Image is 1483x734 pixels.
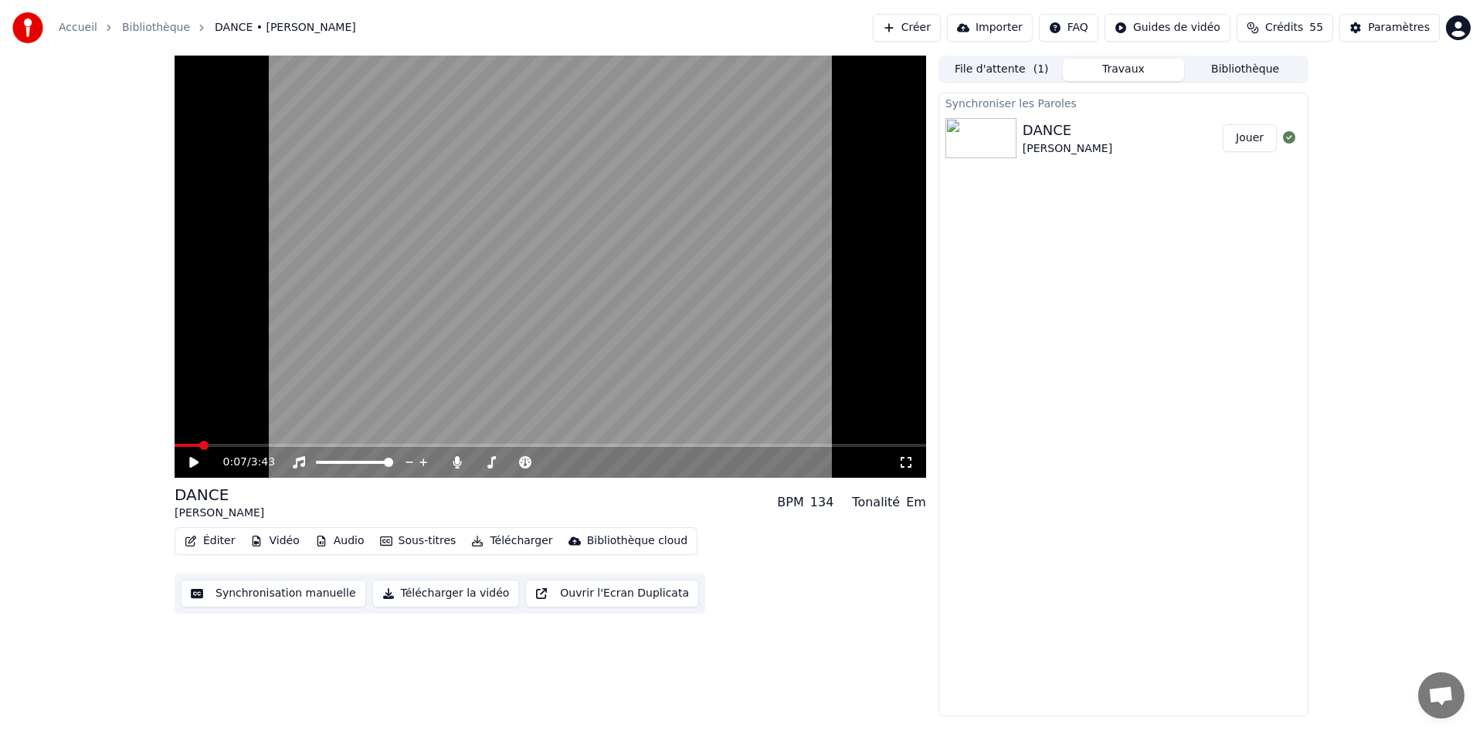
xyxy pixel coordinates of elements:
[525,580,699,607] button: Ouvrir l'Ecran Duplicata
[777,493,803,512] div: BPM
[251,455,275,470] span: 3:43
[178,530,241,552] button: Éditer
[175,484,264,506] div: DANCE
[852,493,900,512] div: Tonalité
[906,493,926,512] div: Em
[873,14,941,42] button: Créer
[1309,20,1323,36] span: 55
[12,12,43,43] img: youka
[1265,20,1303,36] span: Crédits
[1039,14,1098,42] button: FAQ
[947,14,1033,42] button: Importer
[1023,141,1112,157] div: [PERSON_NAME]
[223,455,260,470] div: /
[59,20,356,36] nav: breadcrumb
[587,533,687,549] div: Bibliothèque cloud
[59,20,97,36] a: Accueil
[215,20,356,36] span: DANCE • [PERSON_NAME]
[465,530,558,552] button: Télécharger
[1223,124,1277,152] button: Jouer
[1033,62,1049,77] span: ( 1 )
[181,580,366,607] button: Synchronisation manuelle
[309,530,371,552] button: Audio
[1063,59,1185,81] button: Travaux
[244,530,305,552] button: Vidéo
[223,455,247,470] span: 0:07
[810,493,834,512] div: 134
[1184,59,1306,81] button: Bibliothèque
[939,93,1308,112] div: Synchroniser les Paroles
[1237,14,1333,42] button: Crédits55
[122,20,190,36] a: Bibliothèque
[175,506,264,521] div: [PERSON_NAME]
[372,580,520,607] button: Télécharger la vidéo
[1023,120,1112,141] div: DANCE
[374,530,463,552] button: Sous-titres
[1105,14,1230,42] button: Guides de vidéo
[941,59,1063,81] button: File d'attente
[1418,672,1464,719] a: Ouvrir le chat
[1368,20,1430,36] div: Paramètres
[1339,14,1440,42] button: Paramètres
